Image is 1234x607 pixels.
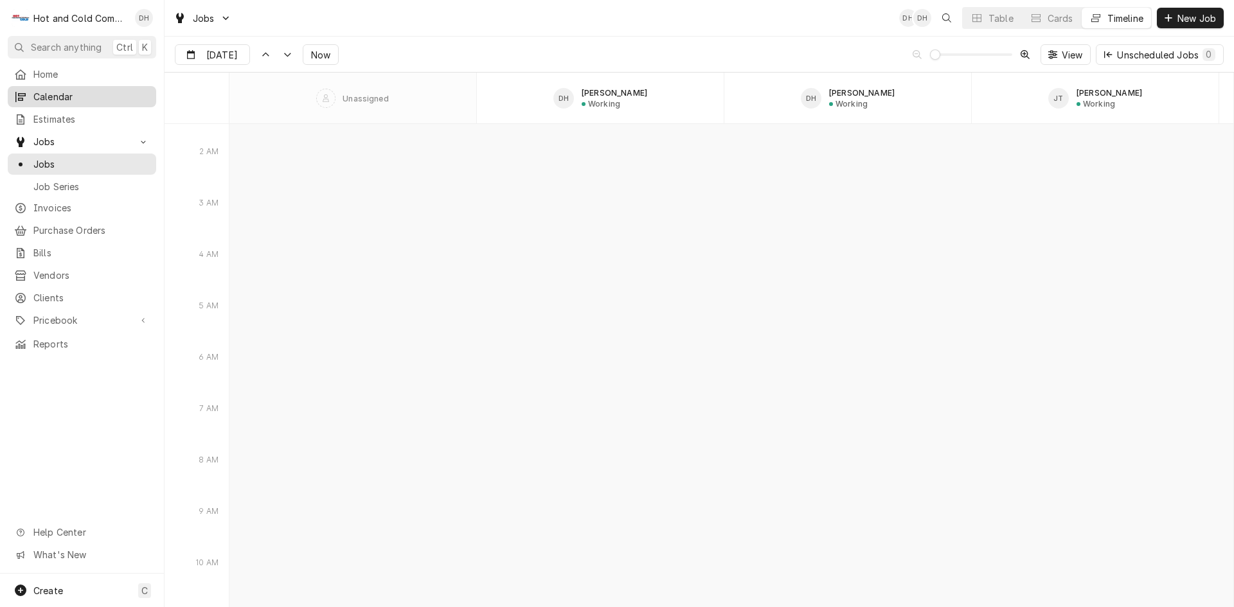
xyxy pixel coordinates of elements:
div: H [12,9,30,27]
button: [DATE] [175,44,250,65]
div: Working [1083,99,1115,109]
div: 9 AM [192,506,225,520]
div: 10 AM [189,558,225,572]
div: 5 AM [192,301,225,315]
span: Search anything [31,40,102,54]
span: Jobs [33,135,130,148]
span: Home [33,67,150,81]
div: Daryl Harris's Avatar [135,9,153,27]
div: Unassigned [343,94,389,103]
div: 0 [1205,48,1213,61]
div: Hot and Cold Commercial Kitchens, Inc. [33,12,128,25]
span: Clients [33,291,150,304]
a: Go to Help Center [8,522,156,543]
button: Now [303,44,339,65]
div: [PERSON_NAME] [1077,88,1142,98]
span: Reports [33,337,150,351]
span: Invoices [33,201,150,215]
span: Help Center [33,525,148,539]
div: 6 AM [192,352,225,366]
div: Timeline [1107,12,1143,25]
a: Go to Pricebook [8,310,156,331]
div: Hot and Cold Commercial Kitchens, Inc.'s Avatar [12,9,30,27]
button: Open search [936,8,957,28]
span: Pricebook [33,313,130,327]
div: Daryl Harris's Avatar [913,9,931,27]
a: Vendors [8,265,156,286]
div: Jason Thomason's Avatar [1048,88,1069,109]
div: Unscheduled Jobs [1117,48,1215,62]
span: View [1059,48,1086,62]
div: Table [988,12,1014,25]
div: 4 AM [192,249,225,263]
a: Invoices [8,197,156,218]
span: What's New [33,548,148,561]
div: 7 AM [193,403,225,418]
div: SPACE for context menu [165,73,229,124]
div: [PERSON_NAME] [582,88,647,98]
span: Purchase Orders [33,224,150,237]
a: Home [8,64,156,85]
div: Working [836,99,868,109]
span: C [141,584,148,597]
a: Clients [8,287,156,308]
button: View [1041,44,1091,65]
span: Jobs [33,157,150,171]
div: 3 AM [192,198,225,212]
span: K [142,40,148,54]
div: Daryl Harris's Avatar [899,9,917,27]
a: Go to What's New [8,544,156,565]
a: Bills [8,242,156,263]
div: [PERSON_NAME] [829,88,895,98]
a: Go to Jobs [8,131,156,152]
span: Create [33,585,63,596]
span: Estimates [33,112,150,126]
span: Job Series [33,180,150,193]
span: Calendar [33,90,150,103]
a: Reports [8,333,156,355]
div: 8 AM [192,455,225,469]
div: DH [913,9,931,27]
div: 2 AM [193,146,225,161]
button: New Job [1157,8,1224,28]
span: Now [308,48,333,62]
button: Unscheduled Jobs0 [1096,44,1224,65]
a: Purchase Orders [8,220,156,241]
div: Daryl Harris's Avatar [553,88,574,109]
a: Jobs [8,154,156,175]
div: Working [588,99,620,109]
span: Ctrl [116,40,133,54]
a: Job Series [8,176,156,197]
a: Calendar [8,86,156,107]
span: Jobs [193,12,215,25]
button: Search anythingCtrlK [8,36,156,58]
span: New Job [1175,12,1219,25]
div: DH [135,9,153,27]
div: David Harris's Avatar [801,88,821,109]
a: Estimates [8,109,156,130]
span: Vendors [33,268,150,282]
div: DH [553,88,574,109]
div: Cards [1048,12,1073,25]
div: DH [801,88,821,109]
div: SPACE for context menu [229,73,1219,124]
a: Go to Jobs [168,8,237,29]
div: JT [1048,88,1069,109]
div: DH [899,9,917,27]
span: Bills [33,246,150,260]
